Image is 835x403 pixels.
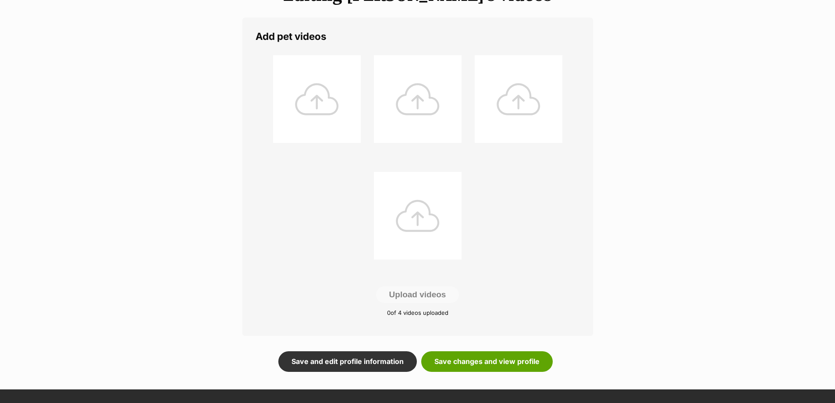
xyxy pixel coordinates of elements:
[387,309,391,316] span: 0
[256,309,580,317] p: of 4 videos uploaded
[256,31,580,42] legend: Add pet videos
[376,286,459,303] button: Upload videos
[421,351,553,371] a: Save changes and view profile
[278,351,417,371] a: Save and edit profile information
